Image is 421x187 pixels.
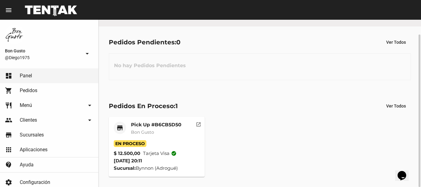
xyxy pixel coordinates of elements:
[5,6,12,14] mat-icon: menu
[109,101,178,111] div: Pedidos En Proceso:
[20,179,50,185] span: Configuración
[5,87,12,94] mat-icon: shopping_cart
[5,25,25,44] img: 8570adf9-ca52-4367-b116-ae09c64cf26e.jpg
[5,161,12,169] mat-icon: contact_support
[381,100,411,112] button: Ver Todos
[176,39,181,46] span: 0
[20,117,37,123] span: Clientes
[20,73,32,79] span: Panel
[114,150,140,157] strong: $ 12.500,00
[131,129,154,135] span: Bon Gusto
[131,122,181,128] mat-card-title: Pick Up #B6CB5D50
[5,72,12,79] mat-icon: dashboard
[109,37,181,47] div: Pedidos Pendientes:
[175,102,178,110] span: 1
[196,121,201,126] mat-icon: open_in_new
[20,162,34,168] span: Ayuda
[5,47,81,55] span: Bon Gusto
[5,116,12,124] mat-icon: people
[109,56,191,75] h3: No hay Pedidos Pendientes
[114,165,200,172] div: Bynnon (Adrogué)
[5,102,12,109] mat-icon: restaurant
[114,158,142,164] span: [DATE] 20:11
[20,147,47,153] span: Aplicaciones
[84,50,91,57] mat-icon: arrow_drop_down
[386,104,406,108] span: Ver Todos
[114,140,146,147] span: En Proceso
[116,124,124,132] mat-icon: store
[20,87,37,94] span: Pedidos
[143,150,177,157] span: Tarjeta visa
[20,132,44,138] span: Sucursales
[5,179,12,186] mat-icon: settings
[5,55,81,61] span: @Diego1975
[381,37,411,48] button: Ver Todos
[86,102,93,109] mat-icon: arrow_drop_down
[5,146,12,153] mat-icon: apps
[86,116,93,124] mat-icon: arrow_drop_down
[114,165,136,171] strong: Sucursal:
[20,102,32,108] span: Menú
[386,40,406,45] span: Ver Todos
[5,131,12,139] mat-icon: store
[171,151,177,156] mat-icon: check_circle
[395,162,415,181] iframe: chat widget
